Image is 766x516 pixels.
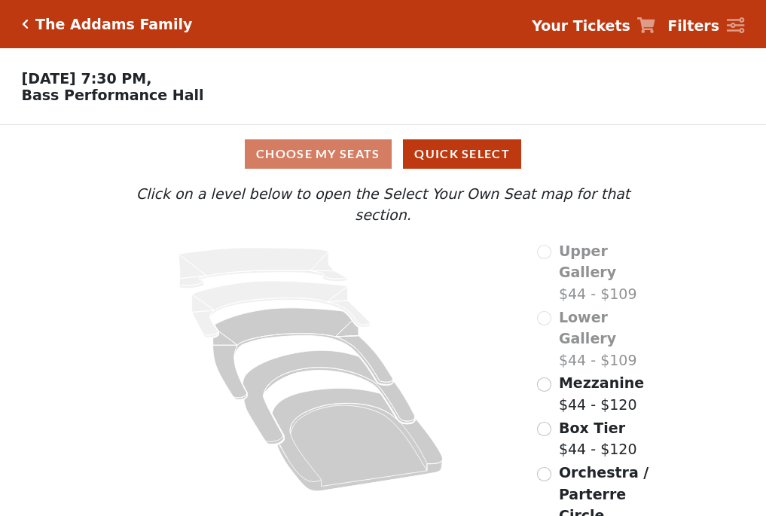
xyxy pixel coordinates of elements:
[179,248,348,289] path: Upper Gallery - Seats Available: 0
[559,309,616,347] span: Lower Gallery
[559,420,625,436] span: Box Tier
[559,240,660,305] label: $44 - $109
[559,307,660,371] label: $44 - $109
[22,19,29,29] a: Click here to go back to filters
[559,243,616,281] span: Upper Gallery
[192,281,371,337] path: Lower Gallery - Seats Available: 0
[35,16,192,33] h5: The Addams Family
[559,374,644,391] span: Mezzanine
[667,15,744,37] a: Filters
[559,417,637,460] label: $44 - $120
[273,388,444,491] path: Orchestra / Parterre Circle - Seats Available: 130
[532,15,655,37] a: Your Tickets
[106,183,659,226] p: Click on a level below to open the Select Your Own Seat map for that section.
[532,17,630,34] strong: Your Tickets
[559,372,644,415] label: $44 - $120
[403,139,521,169] button: Quick Select
[667,17,719,34] strong: Filters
